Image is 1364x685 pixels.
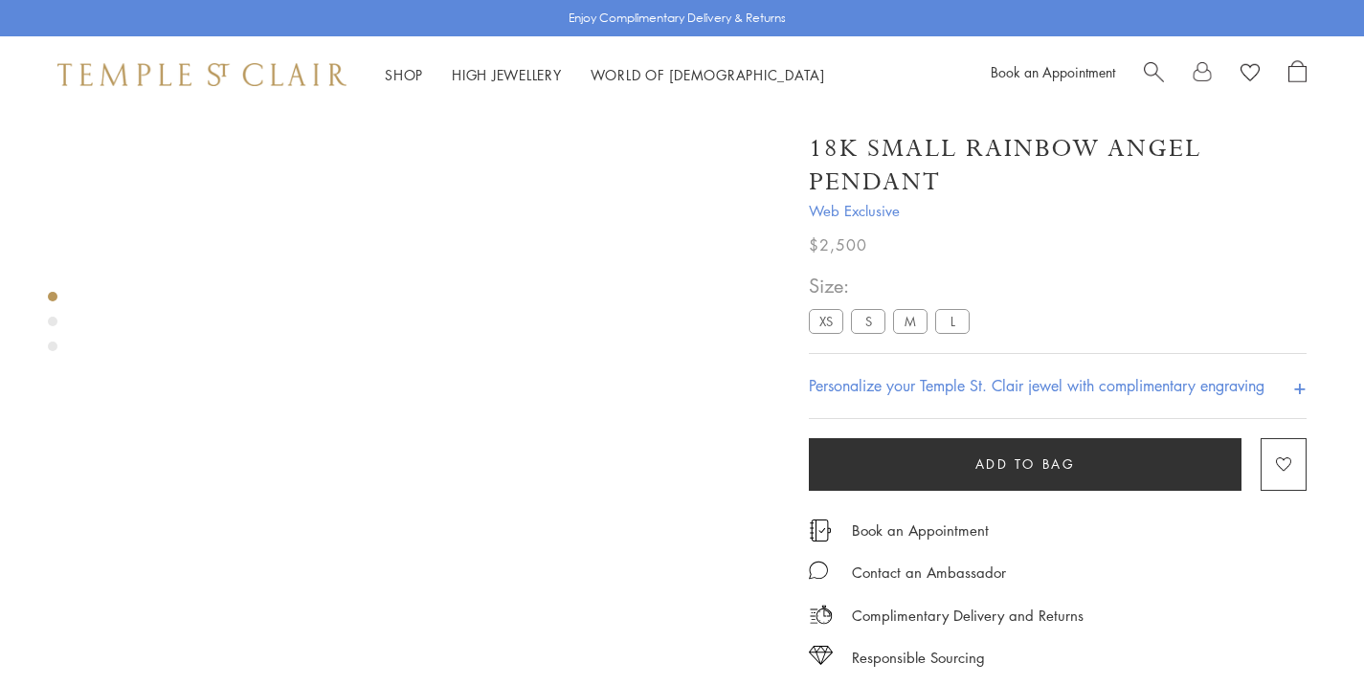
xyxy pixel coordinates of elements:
[385,65,423,84] a: ShopShop
[809,199,1307,223] span: Web Exclusive
[809,603,833,627] img: icon_delivery.svg
[852,519,989,541] a: Book an Appointment
[1268,595,1345,666] iframe: Gorgias live chat messenger
[57,63,347,86] img: Temple St. Clair
[809,132,1307,199] h1: 18K Small Rainbow Angel Pendant
[591,65,825,84] a: World of [DEMOGRAPHIC_DATA]World of [DEMOGRAPHIC_DATA]
[809,309,843,333] label: XS
[1144,60,1164,89] a: Search
[809,374,1264,397] h4: Personalize your Temple St. Clair jewel with complimentary engraving
[935,309,970,333] label: L
[852,561,1006,585] div: Contact an Ambassador
[809,270,977,301] span: Size:
[809,232,867,257] span: $2,500
[852,604,1084,628] p: Complimentary Delivery and Returns
[893,309,928,333] label: M
[851,309,885,333] label: S
[385,63,825,87] nav: Main navigation
[809,519,832,541] img: icon_appointment.svg
[975,453,1076,475] span: Add to bag
[1293,368,1307,404] h4: +
[569,9,786,28] p: Enjoy Complimentary Delivery & Returns
[1241,60,1260,89] a: View Wishlist
[809,561,828,580] img: MessageIcon-01_2.svg
[1288,60,1307,89] a: Open Shopping Bag
[809,438,1241,491] button: Add to bag
[809,646,833,665] img: icon_sourcing.svg
[48,287,57,366] div: Product gallery navigation
[852,646,985,670] div: Responsible Sourcing
[991,62,1115,81] a: Book an Appointment
[452,65,562,84] a: High JewelleryHigh Jewellery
